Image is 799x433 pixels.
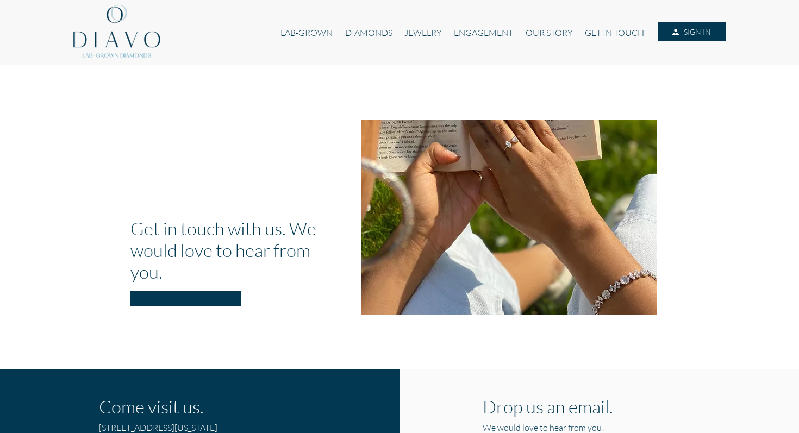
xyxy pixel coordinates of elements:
a: LAB-GROWN [274,22,339,43]
a: OUR STORY [520,22,579,43]
a: SIGN IN [658,22,726,42]
a: GET IN TOUCH [579,22,650,43]
a: JEWELRY [398,22,448,43]
a: ENGAGEMENT [448,22,519,43]
img: get-in-touch [361,120,657,315]
h1: Drop us an email. [483,396,725,417]
a: DIAMONDS [339,22,398,43]
h1: Come visit us. [99,396,292,417]
h1: Get in touch with us. We would love to hear from you. [130,217,345,283]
